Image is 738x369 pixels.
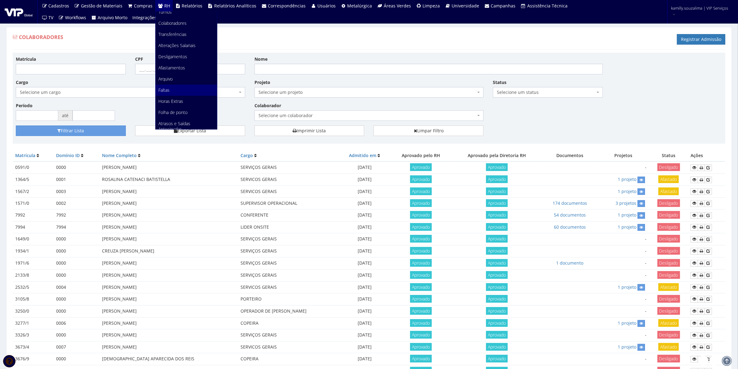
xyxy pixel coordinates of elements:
td: - [598,353,649,365]
span: Desligado [657,247,680,255]
span: Selecione um status [497,89,595,95]
a: Limpar Filtro [373,125,484,136]
td: 1934/1 [13,245,54,257]
a: TV [39,12,56,24]
td: [DATE] [339,329,390,341]
span: Aprovado [410,259,432,267]
td: 2532/5 [13,281,54,293]
td: - [598,245,649,257]
span: Aprovado [486,163,508,171]
td: SERVIÇOS GERAIS [238,161,339,174]
label: Projeto [254,79,270,86]
span: Usuários [317,3,336,9]
span: Campanhas [491,3,516,9]
td: 0002 [54,197,99,209]
span: Afastado [658,319,679,327]
span: Aprovado [410,343,432,351]
td: COPEIRA [238,317,339,329]
td: OPERADOR DE [PERSON_NAME] [238,305,339,317]
span: Afastado [658,283,679,291]
span: Afastado [658,187,679,195]
a: 1 projeto [618,212,636,218]
td: SERVICOS GERAIS [238,341,339,353]
a: 1 documento [556,260,583,266]
span: Transferências [159,31,187,37]
td: LIDER ONSITE [238,221,339,233]
th: Documentos [542,150,598,161]
span: Afastado [658,343,679,351]
td: 7992 [54,209,99,221]
td: 3326/3 [13,329,54,341]
td: SERVIÇOS GERAIS [238,329,339,341]
span: Correspondências [268,3,306,9]
td: [DATE] [339,269,390,281]
td: [PERSON_NAME] [99,305,238,317]
td: [DATE] [339,341,390,353]
td: CREUZA [PERSON_NAME] [99,245,238,257]
span: Aprovado [410,295,432,303]
label: CPF [135,56,143,62]
a: Folha de ponto [156,107,217,118]
a: 1 projeto [618,320,636,326]
td: [PERSON_NAME] [99,221,238,233]
a: Desligamentos [156,51,217,62]
span: kamilly.souzalima | VIP Serviços [671,5,728,11]
td: 0007 [54,341,99,353]
a: Imprimir Lista [254,125,365,136]
td: [PERSON_NAME] [99,257,238,269]
td: 0000 [54,269,99,281]
td: 3673/4 [13,341,54,353]
td: 0000 [54,305,99,317]
span: Aprovado [410,235,432,243]
a: 1 projeto [618,344,636,350]
span: Aprovado [486,307,508,315]
a: Admitido em [349,152,376,158]
span: Horas Extras [159,98,183,104]
td: COPEIRA [238,353,339,365]
td: ROSALINA CATENACI BATISTELLA [99,174,238,186]
a: Registrar Admissão [677,34,725,45]
span: TV [49,15,54,20]
td: [DATE] [339,281,390,293]
td: [DATE] [339,353,390,365]
span: Aprovado [410,175,432,183]
label: Cargo [16,79,28,86]
td: [DATE] [339,293,390,305]
td: SERVIÇOS GERAIS [238,269,339,281]
span: Desligado [657,355,680,362]
a: Alterações Salariais [156,40,217,51]
td: 0000 [54,329,99,341]
th: Ações [688,150,725,161]
a: Atrasos e Saídas Antecipadas [156,118,217,135]
a: Transferências [156,29,217,40]
a: 1 projeto [618,188,636,194]
td: 0000 [54,233,99,245]
td: SUPERVISOR OPERACIONAL [238,197,339,209]
span: Metalúrgica [347,3,372,9]
span: Desligado [657,163,680,171]
td: [PERSON_NAME] [99,329,238,341]
span: Aprovado [410,319,432,327]
span: Aprovado [486,355,508,362]
span: Desligado [657,211,680,219]
td: 0000 [54,245,99,257]
img: logo [5,7,33,16]
td: 0000 [54,293,99,305]
span: Aprovado [410,223,432,231]
span: Aprovado [486,247,508,255]
span: Desligado [657,199,680,207]
td: CONFERENTE [238,209,339,221]
span: Aprovado [486,271,508,279]
td: - [598,293,649,305]
a: Nome Completo [102,152,137,158]
span: Turnos [159,9,172,15]
span: Aprovado [486,283,508,291]
span: Alterações Salariais [159,42,196,48]
label: Colaborador [254,103,281,109]
td: [DATE] [339,257,390,269]
span: Folha de ponto [159,109,188,115]
td: - [598,329,649,341]
a: 1 projeto [618,284,636,290]
td: 3277/1 [13,317,54,329]
span: Relatórios [182,3,203,9]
